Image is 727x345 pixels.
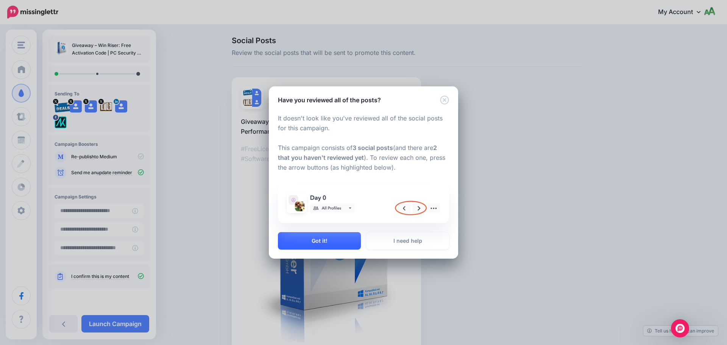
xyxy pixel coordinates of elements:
h5: Have you reviewed all of the posts? [278,95,381,105]
b: 3 social posts [353,144,393,151]
button: Got it! [278,232,361,250]
img: campaign-review-cycle-through-posts.png [282,187,445,219]
button: Close [440,95,449,105]
p: It doesn't look like you've reviewed all of the social posts for this campaign. This campaign con... [278,114,449,182]
b: 2 that you haven't reviewed yet [278,144,437,161]
a: I need help [366,232,449,250]
div: Open Intercom Messenger [671,319,689,337]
